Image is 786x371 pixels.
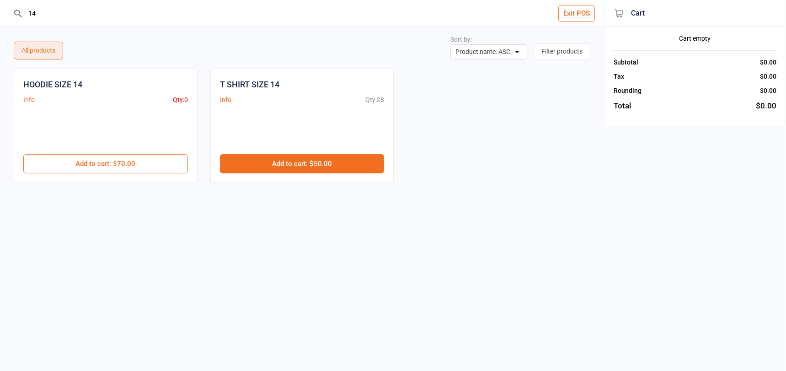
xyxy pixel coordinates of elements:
[173,95,188,105] div: Qty: 0
[23,154,188,173] button: Add to cart: $70.00
[450,36,472,43] label: Sort by:
[614,58,638,67] div: Subtotal
[760,58,776,67] div: $0.00
[23,95,35,105] button: Info
[614,86,642,96] div: Rounding
[220,154,385,173] button: Add to cart: $50.00
[23,78,82,91] div: HOODIE SIZE 14
[614,100,631,112] div: Total
[760,86,776,96] div: $0.00
[614,34,776,43] div: Cart empty
[756,100,776,112] div: $0.00
[760,72,776,81] div: $0.00
[365,95,384,105] div: Qty: 28
[558,5,595,22] button: Exit POS
[534,43,590,59] button: Filter products
[14,42,63,59] div: All products
[220,78,279,91] div: T SHIRT SIZE 14
[614,72,624,81] div: Tax
[220,95,231,105] button: Info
